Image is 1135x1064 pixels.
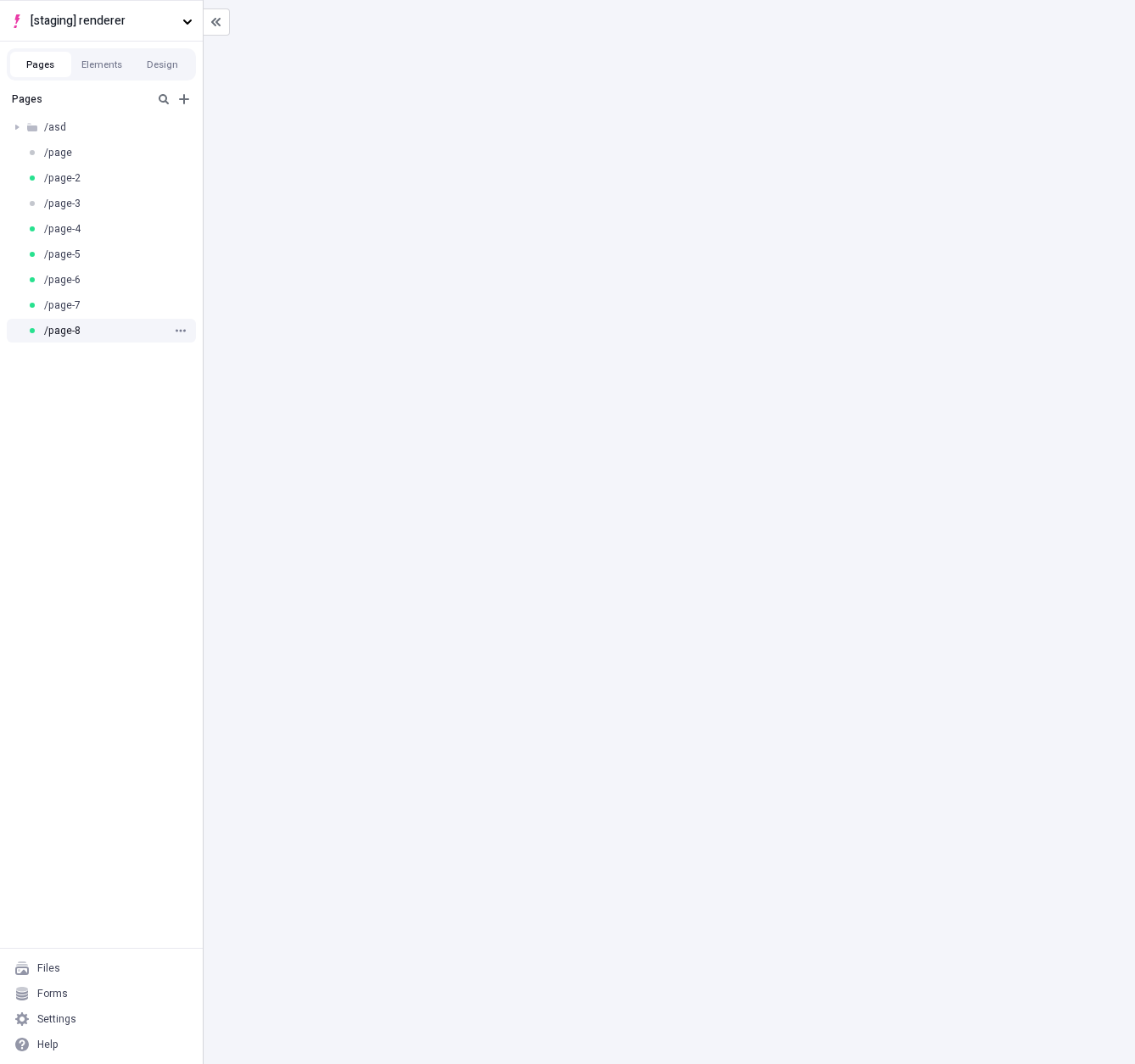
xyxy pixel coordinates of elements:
button: Design [132,52,193,77]
div: Settings [37,1012,76,1026]
button: Add new [174,89,194,109]
span: /page-6 [44,273,81,287]
span: /page-7 [44,298,81,312]
button: Pages [10,52,71,77]
div: Help [37,1038,59,1051]
span: [staging] renderer [31,12,176,31]
span: /page [44,146,72,159]
span: /page-3 [44,197,81,210]
span: /asd [44,120,66,134]
div: Pages [12,92,147,106]
span: /page-4 [44,222,81,236]
span: /page-8 [44,324,81,337]
div: Forms [37,987,68,1000]
span: /page-5 [44,248,81,261]
div: Files [37,961,60,975]
button: Elements [71,52,132,77]
span: /page-2 [44,171,81,185]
